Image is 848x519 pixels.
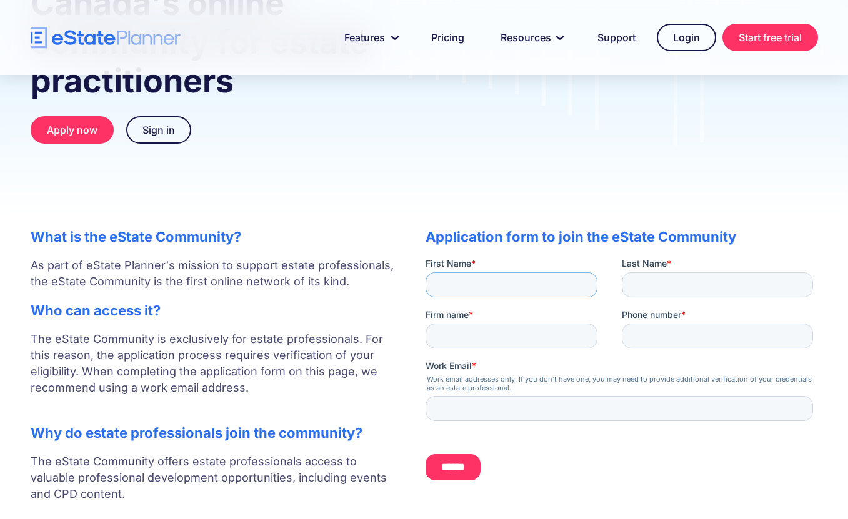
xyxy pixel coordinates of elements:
[31,257,401,290] p: As part of eState Planner's mission to support estate professionals, the eState Community is the ...
[416,25,479,50] a: Pricing
[329,25,410,50] a: Features
[31,116,114,144] a: Apply now
[722,24,818,51] a: Start free trial
[426,229,818,245] h2: Application form to join the eState Community
[486,25,576,50] a: Resources
[31,331,401,412] p: The eState Community is exclusively for estate professionals. For this reason, the application pr...
[31,229,401,245] h2: What is the eState Community?
[126,116,191,144] a: Sign in
[31,425,401,441] h2: Why do estate professionals join the community?
[657,24,716,51] a: Login
[31,302,401,319] h2: Who can access it?
[582,25,651,50] a: Support
[426,257,818,490] iframe: Form 0
[31,27,181,49] a: home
